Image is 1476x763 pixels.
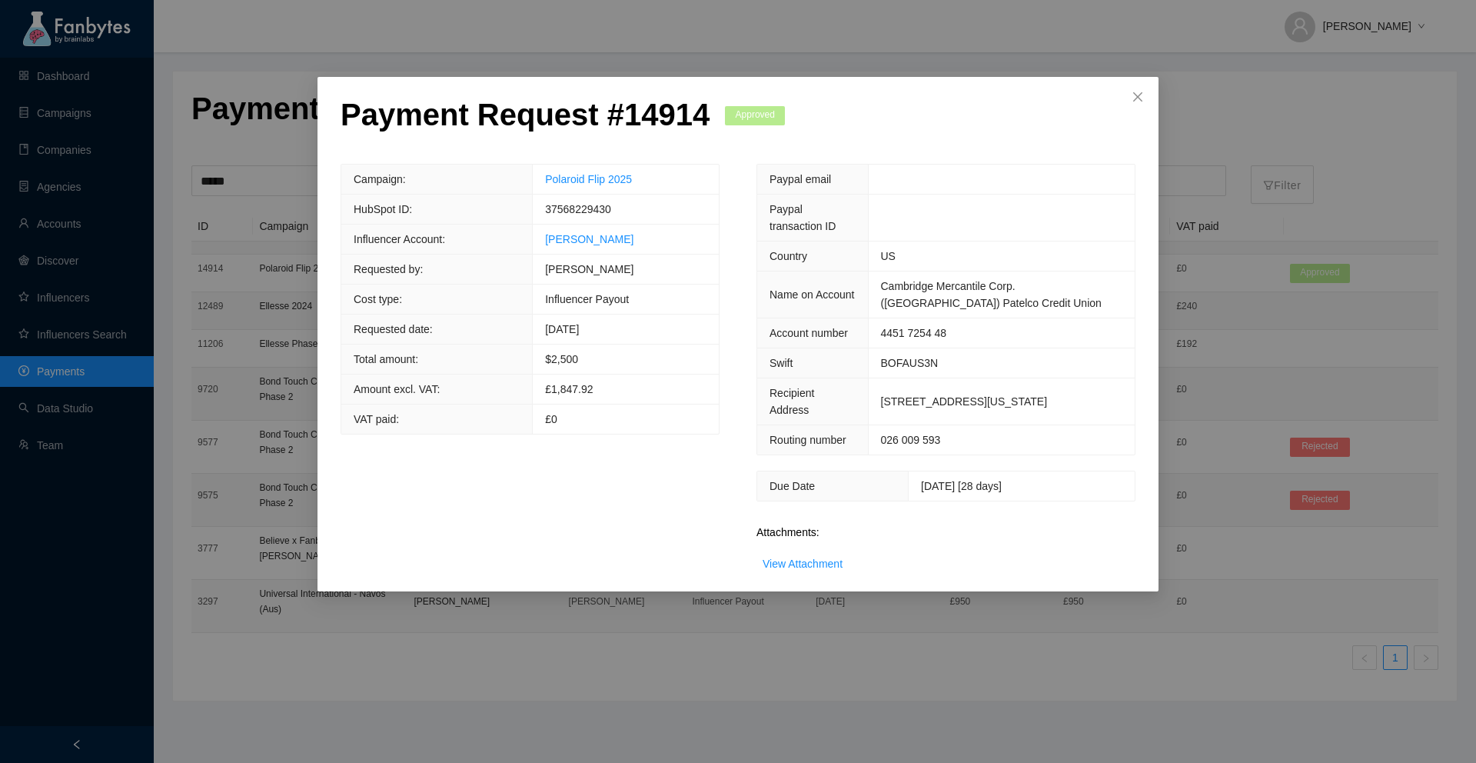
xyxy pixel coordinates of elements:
span: £0 [545,413,557,425]
button: Close [1117,77,1159,118]
span: Name on Account [770,288,855,301]
span: close [1132,91,1144,103]
span: [STREET_ADDRESS][US_STATE] [881,395,1048,408]
span: Country [770,250,807,262]
span: Due Date [770,480,815,492]
a: [PERSON_NAME] [545,233,633,245]
span: 026 009 593 [881,434,941,446]
span: [DATE] [28 days] [921,480,1002,492]
span: Cambridge Mercantile Corp. ([GEOGRAPHIC_DATA]) Patelco Credit Union [881,280,1102,309]
span: Requested date: [354,323,433,335]
span: Approved [725,106,785,125]
span: $ 2,500 [545,353,578,365]
span: Paypal email [770,173,831,185]
span: Influencer Account: [354,233,445,245]
span: Requested by: [354,263,423,275]
span: Swift [770,357,793,369]
span: Amount excl. VAT: [354,383,440,395]
span: Influencer Payout [545,293,629,305]
span: Recipient Address [770,387,814,416]
span: [DATE] [545,323,579,335]
span: Cost type: [354,293,402,305]
span: £1,847.92 [545,383,593,395]
span: Total amount: [354,353,418,365]
span: Campaign: [354,173,406,185]
span: BOFAUS3N [881,357,939,369]
span: [PERSON_NAME] [545,263,633,275]
p: Payment Request # 14914 [341,96,710,133]
span: 37568229430 [545,203,611,215]
span: Account number [770,327,848,339]
span: 4451 7254 48 [881,327,947,339]
a: Polaroid Flip 2025 [545,173,632,185]
span: Paypal transaction ID [770,203,836,232]
span: VAT paid: [354,413,399,425]
span: HubSpot ID: [354,203,412,215]
span: Routing number [770,434,846,446]
span: US [881,250,896,262]
a: View Attachment [763,558,843,570]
